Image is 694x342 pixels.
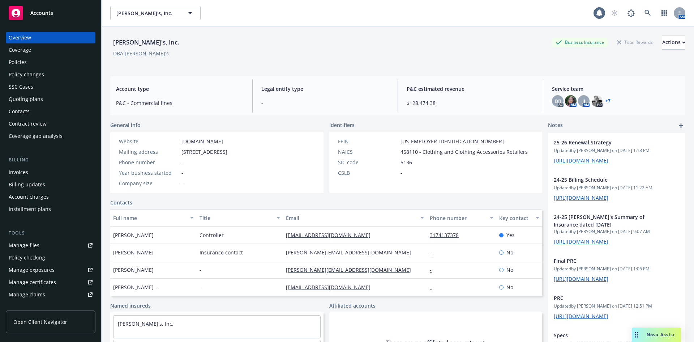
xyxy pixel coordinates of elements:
[9,118,47,130] div: Contract review
[110,38,182,47] div: [PERSON_NAME]'s, Inc.
[613,38,656,47] div: Total Rewards
[624,6,638,20] a: Report a Bug
[554,257,661,265] span: Final PRC
[9,56,27,68] div: Policies
[119,159,179,166] div: Phone number
[197,209,283,227] button: Title
[119,148,179,156] div: Mailing address
[6,81,95,93] a: SSC Cases
[591,95,603,107] img: photo
[548,121,563,130] span: Notes
[286,249,417,256] a: [PERSON_NAME][EMAIL_ADDRESS][DOMAIN_NAME]
[329,121,355,129] span: Identifiers
[119,138,179,145] div: Website
[113,214,186,222] div: Full name
[554,157,608,164] a: [URL][DOMAIN_NAME]
[200,231,224,239] span: Controller
[110,121,141,129] span: General info
[6,289,95,300] a: Manage claims
[554,332,661,339] span: Specs
[113,50,169,57] div: DBA: [PERSON_NAME]'s
[548,133,685,170] div: 25-26 Renewal StrategyUpdatedby [PERSON_NAME] on [DATE] 1:18 PM[URL][DOMAIN_NAME]
[9,301,43,313] div: Manage BORs
[113,283,157,291] span: [PERSON_NAME] -
[506,231,515,239] span: Yes
[582,97,585,105] span: JJ
[407,85,534,93] span: P&C estimated revenue
[200,214,272,222] div: Title
[6,156,95,164] div: Billing
[554,139,661,146] span: 25-26 Renewal Strategy
[200,266,201,274] span: -
[607,6,622,20] a: Start snowing
[286,266,417,273] a: [PERSON_NAME][EMAIL_ADDRESS][DOMAIN_NAME]
[338,138,398,145] div: FEIN
[116,99,244,107] span: P&C - Commercial lines
[261,85,389,93] span: Legal entity type
[430,232,464,238] a: 3174137378
[9,179,45,190] div: Billing updates
[6,252,95,263] a: Policy checking
[6,118,95,130] a: Contract review
[657,6,672,20] a: Switch app
[338,159,398,166] div: SIC code
[427,209,496,227] button: Phone number
[548,170,685,207] div: 24-25 Billing ScheduleUpdatedby [PERSON_NAME] on [DATE] 11:22 AM[URL][DOMAIN_NAME]
[9,69,44,80] div: Policy changes
[552,38,608,47] div: Business Insurance
[13,318,67,326] span: Open Client Navigator
[430,249,437,256] a: -
[9,130,63,142] div: Coverage gap analysis
[283,209,427,227] button: Email
[6,3,95,23] a: Accounts
[496,209,542,227] button: Key contact
[181,159,183,166] span: -
[113,249,154,256] span: [PERSON_NAME]
[6,56,95,68] a: Policies
[554,294,661,302] span: PRC
[181,180,183,187] span: -
[9,32,31,43] div: Overview
[6,106,95,117] a: Contacts
[6,203,95,215] a: Installment plans
[119,169,179,177] div: Year business started
[6,191,95,203] a: Account charges
[329,302,376,309] a: Affiliated accounts
[554,97,561,105] span: DB
[548,251,685,288] div: Final PRCUpdatedby [PERSON_NAME] on [DATE] 1:06 PM[URL][DOMAIN_NAME]
[506,249,513,256] span: No
[286,214,416,222] div: Email
[6,32,95,43] a: Overview
[6,166,95,178] a: Invoices
[554,194,608,201] a: [URL][DOMAIN_NAME]
[6,276,95,288] a: Manage certificates
[632,328,681,342] button: Nova Assist
[200,283,201,291] span: -
[9,93,43,105] div: Quoting plans
[554,303,680,309] span: Updated by [PERSON_NAME] on [DATE] 12:51 PM
[9,240,39,251] div: Manage files
[261,99,389,107] span: -
[9,191,49,203] div: Account charges
[181,148,227,156] span: [STREET_ADDRESS]
[9,264,55,276] div: Manage exposures
[286,232,376,238] a: [EMAIL_ADDRESS][DOMAIN_NAME]
[554,213,661,228] span: 24-25 [PERSON_NAME]'s Summary of Insurance dated [DATE]
[110,199,132,206] a: Contacts
[499,214,531,222] div: Key contact
[430,266,437,273] a: -
[181,138,223,145] a: [DOMAIN_NAME]
[400,169,402,177] span: -
[9,81,33,93] div: SSC Cases
[6,130,95,142] a: Coverage gap analysis
[6,44,95,56] a: Coverage
[662,35,685,49] div: Actions
[548,207,685,251] div: 24-25 [PERSON_NAME]'s Summary of Insurance dated [DATE]Updatedby [PERSON_NAME] on [DATE] 9:07 AM[...
[662,35,685,50] button: Actions
[554,176,661,183] span: 24-25 Billing Schedule
[30,10,53,16] span: Accounts
[6,179,95,190] a: Billing updates
[554,228,680,235] span: Updated by [PERSON_NAME] on [DATE] 9:07 AM
[118,320,173,327] a: [PERSON_NAME]'s, Inc.
[565,95,577,107] img: photo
